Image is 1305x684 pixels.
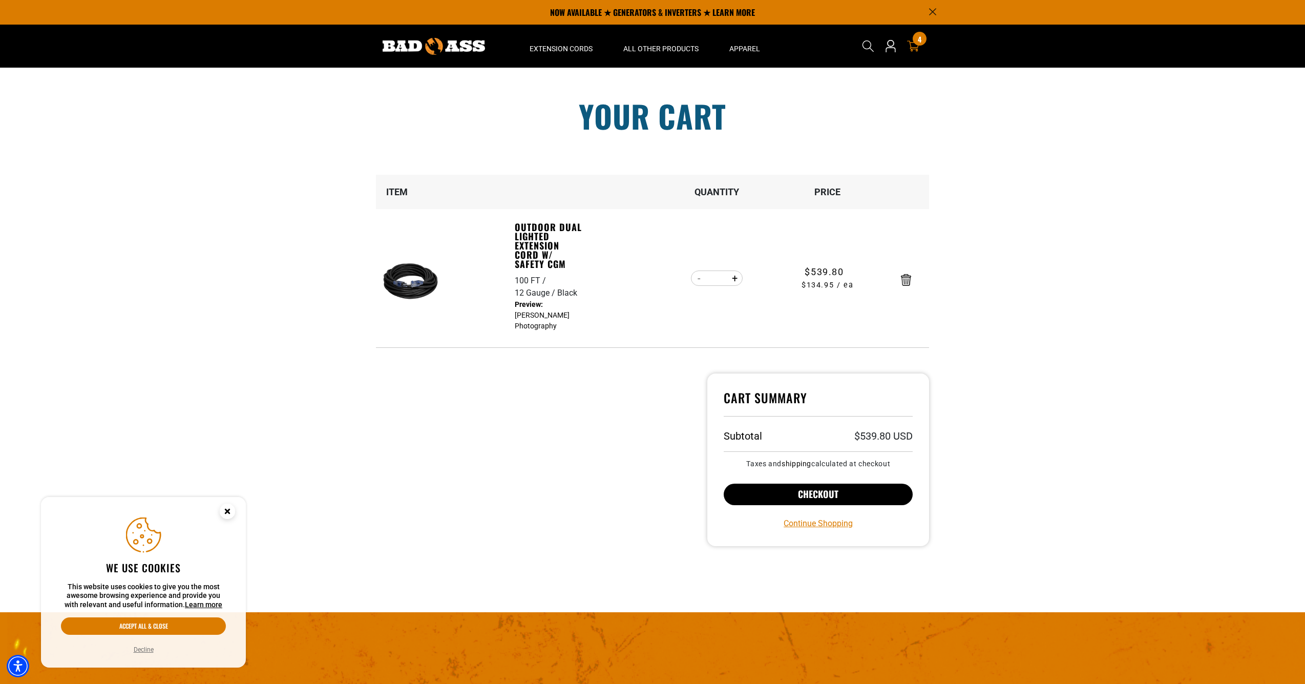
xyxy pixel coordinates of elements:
span: Extension Cords [530,44,593,53]
div: Accessibility Menu [7,655,29,677]
th: Quantity [662,175,772,209]
summary: Extension Cords [514,25,608,68]
span: All Other Products [623,44,699,53]
span: Apparel [729,44,760,53]
h2: We use cookies [61,561,226,574]
input: Quantity for Outdoor Dual Lighted Extension Cord w/ Safety CGM [707,270,727,287]
p: This website uses cookies to give you the most awesome browsing experience and provide you with r... [61,583,226,610]
a: Outdoor Dual Lighted Extension Cord w/ Safety CGM [515,222,585,268]
summary: Search [860,38,876,54]
a: Continue Shopping [784,517,853,530]
button: Checkout [724,484,913,505]
span: $539.80 [805,265,844,279]
div: 100 FT [515,275,548,287]
button: Close this option [209,497,246,529]
div: 12 Gauge [515,287,557,299]
a: Remove Outdoor Dual Lighted Extension Cord w/ Safety CGM - 100 FT / 12 Gauge / Black [901,276,911,283]
th: Price [772,175,883,209]
p: $539.80 USD [854,431,913,441]
aside: Cookie Consent [41,497,246,668]
h1: Your cart [368,100,937,131]
summary: Apparel [714,25,775,68]
dd: [PERSON_NAME] Photography [515,299,585,331]
h3: Subtotal [724,431,762,441]
a: Open this option [882,25,899,68]
a: This website uses cookies to give you the most awesome browsing experience and provide you with r... [185,600,222,609]
button: Decline [131,645,157,655]
span: 4 [918,35,921,43]
img: Bad Ass Extension Cords [383,38,485,55]
summary: All Other Products [608,25,714,68]
a: shipping [782,460,811,468]
span: $134.95 / ea [773,280,882,291]
div: Black [557,287,577,299]
h4: Cart Summary [724,390,913,417]
img: Black [380,250,445,315]
button: Accept all & close [61,617,226,635]
th: Item [376,175,514,209]
small: Taxes and calculated at checkout [724,460,913,467]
